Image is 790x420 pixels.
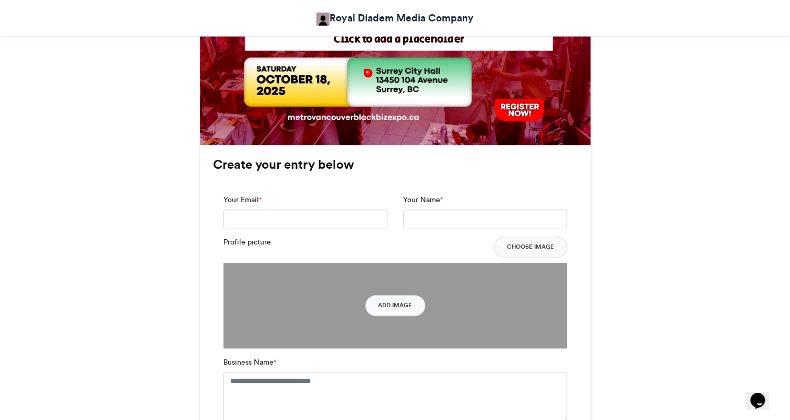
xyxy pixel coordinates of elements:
[213,158,577,171] h3: Create your entry below
[494,237,567,258] button: Choose Image
[403,194,443,205] label: Your Name
[223,194,262,205] label: Your Email
[365,295,425,316] button: Add Image
[316,13,329,26] img: Sunday Adebakin
[316,10,474,26] a: Royal Diadem Media Company
[223,237,271,248] label: Profile picture
[746,378,780,410] iframe: chat widget
[223,357,276,368] label: Business Name
[249,32,549,47] div: Click to add a placeholder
